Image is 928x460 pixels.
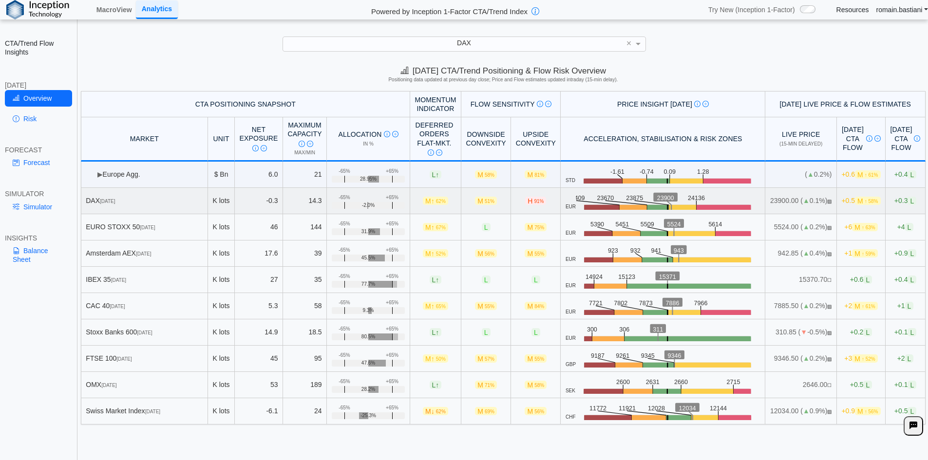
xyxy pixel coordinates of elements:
div: Net Exposure [240,125,278,152]
span: L [531,328,540,336]
span: EUR [566,335,576,341]
th: [DATE] Live Price & Flow Estimates [765,91,926,117]
div: -65% [339,326,350,332]
text: 9261 [617,351,631,359]
td: $ Bn [208,162,235,188]
span: 55% [485,304,494,309]
span: ▲ [803,354,810,362]
span: +0.3 [894,197,916,205]
text: 7966 [697,299,711,306]
span: DAX [457,39,471,47]
th: CTA Positioning Snapshot [81,91,410,117]
span: CLOSED: Session finished for the day. [827,199,832,204]
div: +65% [386,247,398,253]
span: 28.2% [361,386,375,392]
span: (15-min delayed) [779,141,822,147]
td: 5.3 [235,293,283,319]
td: 45 [235,346,283,372]
div: -65% [339,274,350,279]
text: 7886 [668,299,682,306]
text: 7873 [641,299,655,306]
th: Live Price [765,117,836,162]
span: ▲ [807,170,814,178]
div: +65% [386,379,398,385]
text: 300 [587,325,597,332]
span: ▼ [800,328,807,336]
img: Info [694,101,701,107]
span: L [430,170,442,179]
div: -65% [339,168,350,174]
text: 2631 [647,378,662,386]
td: 9346.50 ( 0.2%) [765,346,836,372]
span: ▲ [803,197,810,204]
span: M [855,170,880,179]
div: Deferred Orders FLAT-MKT. [415,121,454,156]
span: L [863,276,872,284]
span: ↑ [431,197,435,204]
span: CLOSED: Session finished for the day. [827,356,832,362]
span: ▲ [803,223,810,231]
span: [DATE] [110,304,125,309]
span: M [525,170,547,179]
span: L [430,381,442,389]
div: -65% [339,300,350,306]
div: SIMULATOR [5,189,72,198]
text: 2600 [617,378,631,386]
span: ↑ 61% [862,304,875,309]
h2: Powered by Inception 1-Factor CTA/Trend Index [367,3,531,17]
span: L [908,328,916,336]
span: L [430,276,442,284]
text: 2660 [676,378,690,386]
div: -65% [339,247,350,253]
a: Overview [5,90,72,107]
img: Read More [307,141,313,147]
td: 46 [235,214,283,240]
span: +0.4 [894,170,916,179]
span: STD [566,178,575,184]
text: 23875 [627,194,645,201]
span: +4 [897,223,914,231]
span: M [525,354,547,363]
text: 0.09 [665,167,678,175]
td: 95 [283,346,327,372]
span: L [482,276,491,284]
span: L [908,249,916,258]
th: Upside Convexity [511,117,561,162]
span: +6 [844,223,877,231]
img: Read More [702,101,709,107]
span: EUR [566,283,576,289]
text: 2715 [730,378,744,386]
h2: CTA/Trend Flow Insights [5,39,72,56]
span: 91% [534,199,544,204]
span: GBP [566,362,576,368]
div: Stoxx Banks 600 [86,328,203,336]
span: M [475,170,497,179]
span: ↑ 52% [862,356,875,362]
span: ↑ 63% [862,225,875,230]
span: 71% [485,383,494,388]
div: [DATE] CTA Flow [890,125,921,152]
span: M [852,223,877,231]
span: 62% [436,199,446,204]
span: in % [363,141,374,147]
img: Info [299,141,305,147]
img: Info [914,135,920,142]
span: 50% [436,356,446,362]
th: Momentum Indicator [410,91,461,117]
td: K lots [208,319,235,346]
span: ▲ [803,249,810,257]
div: +65% [386,195,398,201]
span: +0.5 [850,381,872,389]
span: ↑ [436,170,439,178]
span: [DATE] [140,225,155,230]
text: 24136 [690,194,708,201]
span: +0.1 [894,328,916,336]
img: Info [384,131,390,137]
a: Forecast [5,154,72,171]
span: +0.1 [894,381,916,389]
span: M [475,197,497,205]
text: 5451 [616,220,630,227]
span: 80.5% [361,334,375,340]
span: 31.9% [361,229,375,235]
div: [DATE] CTA Flow [841,125,880,152]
